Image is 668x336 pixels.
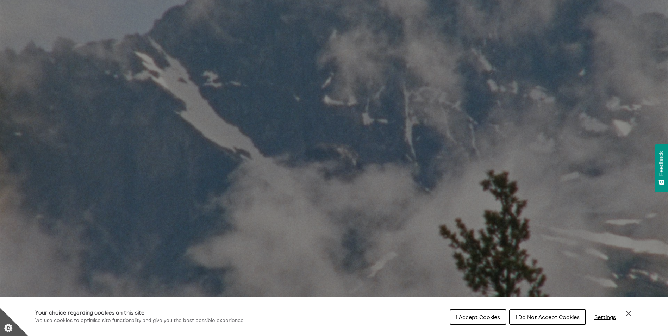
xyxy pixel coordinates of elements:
button: Settings [589,310,622,324]
span: I Do Not Accept Cookies [516,313,580,321]
p: We use cookies to optimise site functionality and give you the best possible experience. [35,317,245,324]
button: Feedback - Show survey [655,144,668,192]
h1: Your choice regarding cookies on this site [35,308,245,317]
span: Settings [594,313,616,321]
button: I Accept Cookies [450,309,506,325]
button: Close Cookie Control [624,309,633,318]
span: I Accept Cookies [456,313,500,321]
button: I Do Not Accept Cookies [509,309,586,325]
span: Feedback [658,151,664,176]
